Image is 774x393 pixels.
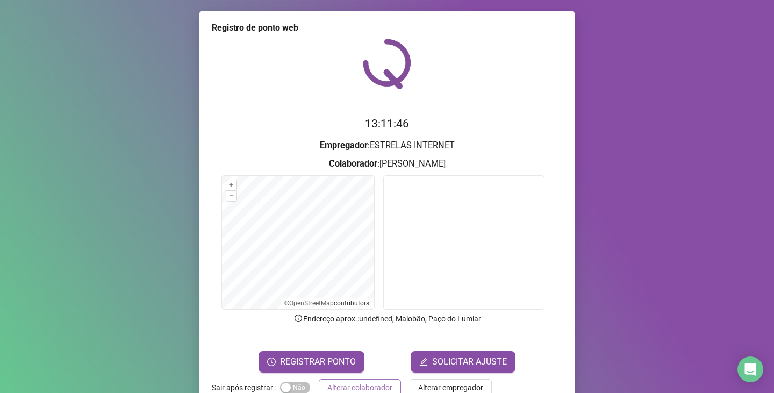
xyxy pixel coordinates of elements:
[432,355,507,368] span: SOLICITAR AJUSTE
[320,140,368,151] strong: Empregador
[363,39,411,89] img: QRPoint
[212,139,562,153] h3: : ESTRELAS INTERNET
[259,351,364,373] button: REGISTRAR PONTO
[280,355,356,368] span: REGISTRAR PONTO
[419,358,428,366] span: edit
[212,22,562,34] div: Registro de ponto web
[267,358,276,366] span: clock-circle
[212,157,562,171] h3: : [PERSON_NAME]
[365,117,409,130] time: 13:11:46
[293,313,303,323] span: info-circle
[226,180,236,190] button: +
[284,299,371,307] li: © contributors.
[329,159,377,169] strong: Colaborador
[737,356,763,382] div: Open Intercom Messenger
[411,351,515,373] button: editSOLICITAR AJUSTE
[226,191,236,201] button: –
[289,299,334,307] a: OpenStreetMap
[212,313,562,325] p: Endereço aprox. : undefined, Maiobão, Paço do Lumiar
